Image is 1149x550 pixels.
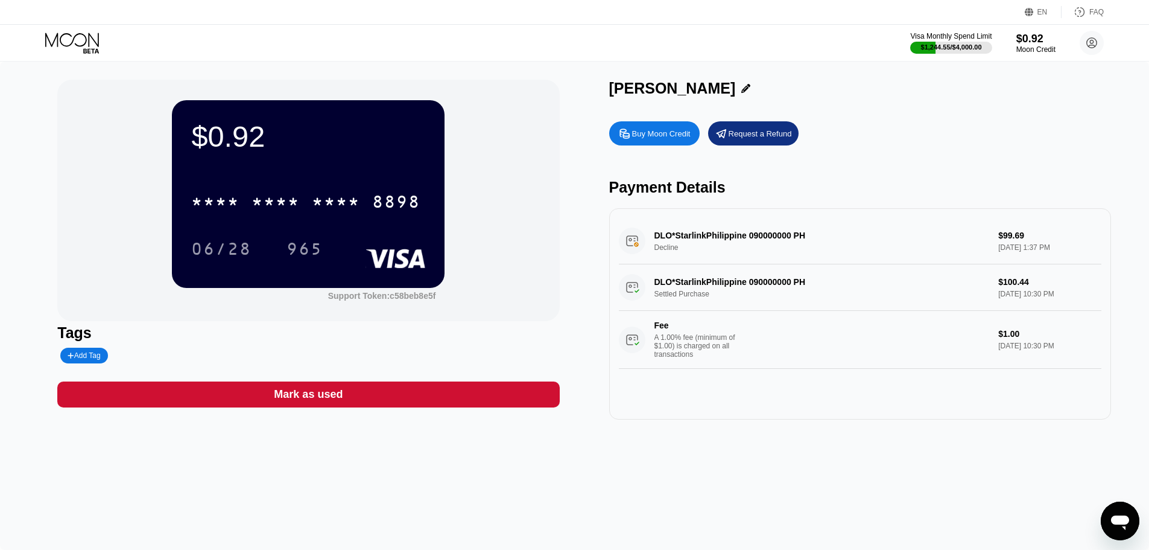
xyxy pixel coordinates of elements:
[609,121,700,145] div: Buy Moon Credit
[1016,45,1056,54] div: Moon Credit
[60,348,107,363] div: Add Tag
[191,241,252,260] div: 06/28
[286,241,323,260] div: 965
[1101,502,1139,540] iframe: Button to launch messaging window
[191,120,425,153] div: $0.92
[372,194,420,213] div: 8898
[729,129,792,139] div: Request a Refund
[328,291,436,301] div: Support Token: c58beb8e5f
[632,129,691,139] div: Buy Moon Credit
[708,121,799,145] div: Request a Refund
[1016,33,1056,45] div: $0.92
[910,32,992,40] div: Visa Monthly Spend Limit
[998,342,1101,350] div: [DATE] 10:30 PM
[328,291,436,301] div: Support Token:c58beb8e5f
[619,311,1101,369] div: FeeA 1.00% fee (minimum of $1.00) is charged on all transactions$1.00[DATE] 10:30 PM
[1025,6,1062,18] div: EN
[1037,8,1048,16] div: EN
[277,234,332,264] div: 965
[68,351,100,360] div: Add Tag
[1062,6,1104,18] div: FAQ
[182,234,261,264] div: 06/28
[654,321,739,330] div: Fee
[654,333,745,359] div: A 1.00% fee (minimum of $1.00) is charged on all transactions
[57,324,559,342] div: Tags
[274,388,343,401] div: Mark as used
[57,382,559,408] div: Mark as used
[1089,8,1104,16] div: FAQ
[998,329,1101,339] div: $1.00
[921,43,982,51] div: $1,244.55 / $4,000.00
[1016,33,1056,54] div: $0.92Moon Credit
[609,179,1111,196] div: Payment Details
[910,32,992,54] div: Visa Monthly Spend Limit$1,244.55/$4,000.00
[609,80,736,97] div: [PERSON_NAME]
